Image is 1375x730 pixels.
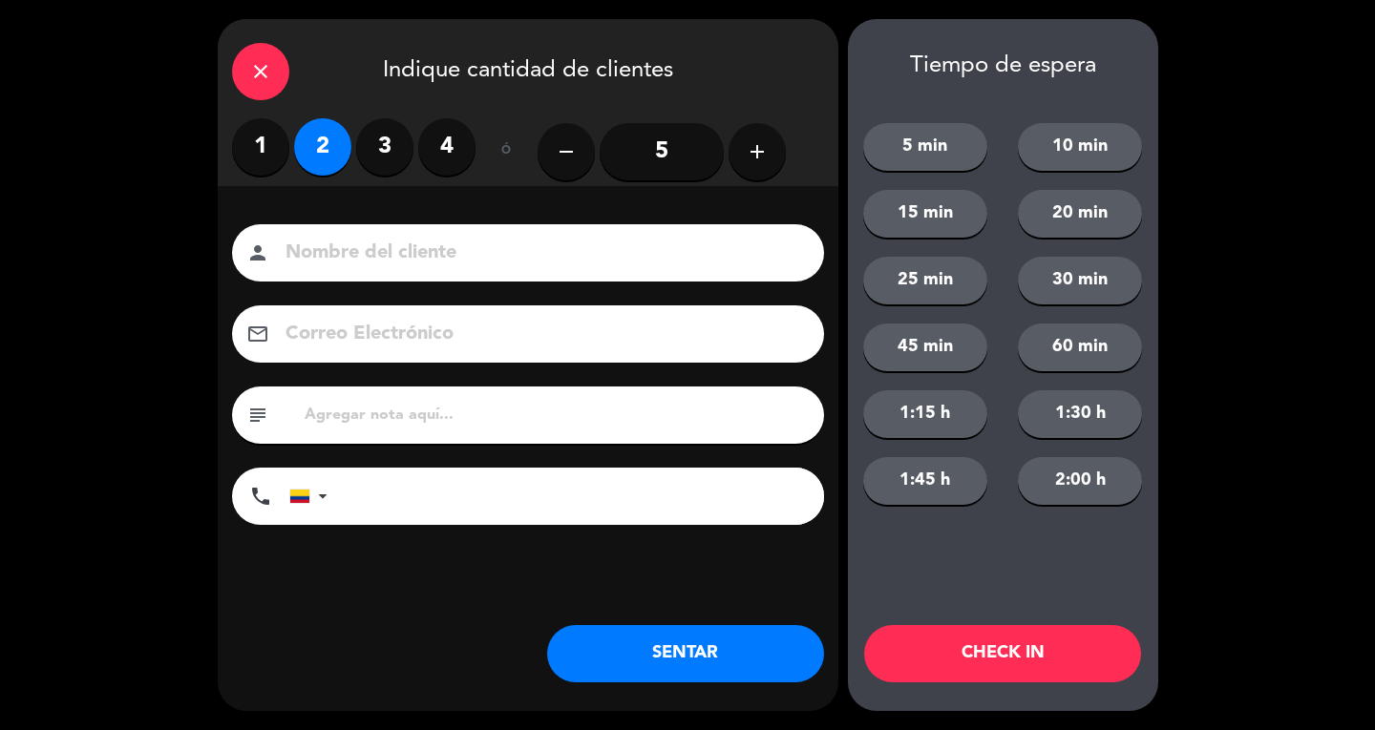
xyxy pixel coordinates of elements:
button: SENTAR [547,625,824,682]
button: 15 min [863,190,987,238]
button: 25 min [863,257,987,304]
button: 1:15 h [863,390,987,438]
button: remove [538,123,595,180]
button: 10 min [1018,123,1142,171]
input: Correo Electrónico [284,318,799,351]
i: phone [249,485,272,508]
button: 5 min [863,123,987,171]
input: Nombre del cliente [284,237,799,270]
button: 20 min [1018,190,1142,238]
label: 4 [418,118,476,176]
i: email [246,323,269,345]
div: Tiempo de espera [848,52,1158,80]
i: subject [246,404,269,427]
i: person [246,241,269,264]
i: close [249,60,272,83]
label: 1 [232,118,289,176]
label: 3 [356,118,413,176]
div: Indique cantidad de clientes [218,19,838,118]
button: 1:30 h [1018,390,1142,438]
div: Colombia: +57 [290,469,334,524]
input: Agregar nota aquí... [303,402,810,428]
button: 1:45 h [863,457,987,505]
i: add [746,140,769,163]
div: ó [476,118,538,185]
button: 2:00 h [1018,457,1142,505]
button: add [729,123,786,180]
i: remove [555,140,578,163]
button: CHECK IN [864,625,1141,682]
button: 60 min [1018,323,1142,371]
button: 45 min [863,323,987,371]
button: 30 min [1018,257,1142,304]
label: 2 [294,118,351,176]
